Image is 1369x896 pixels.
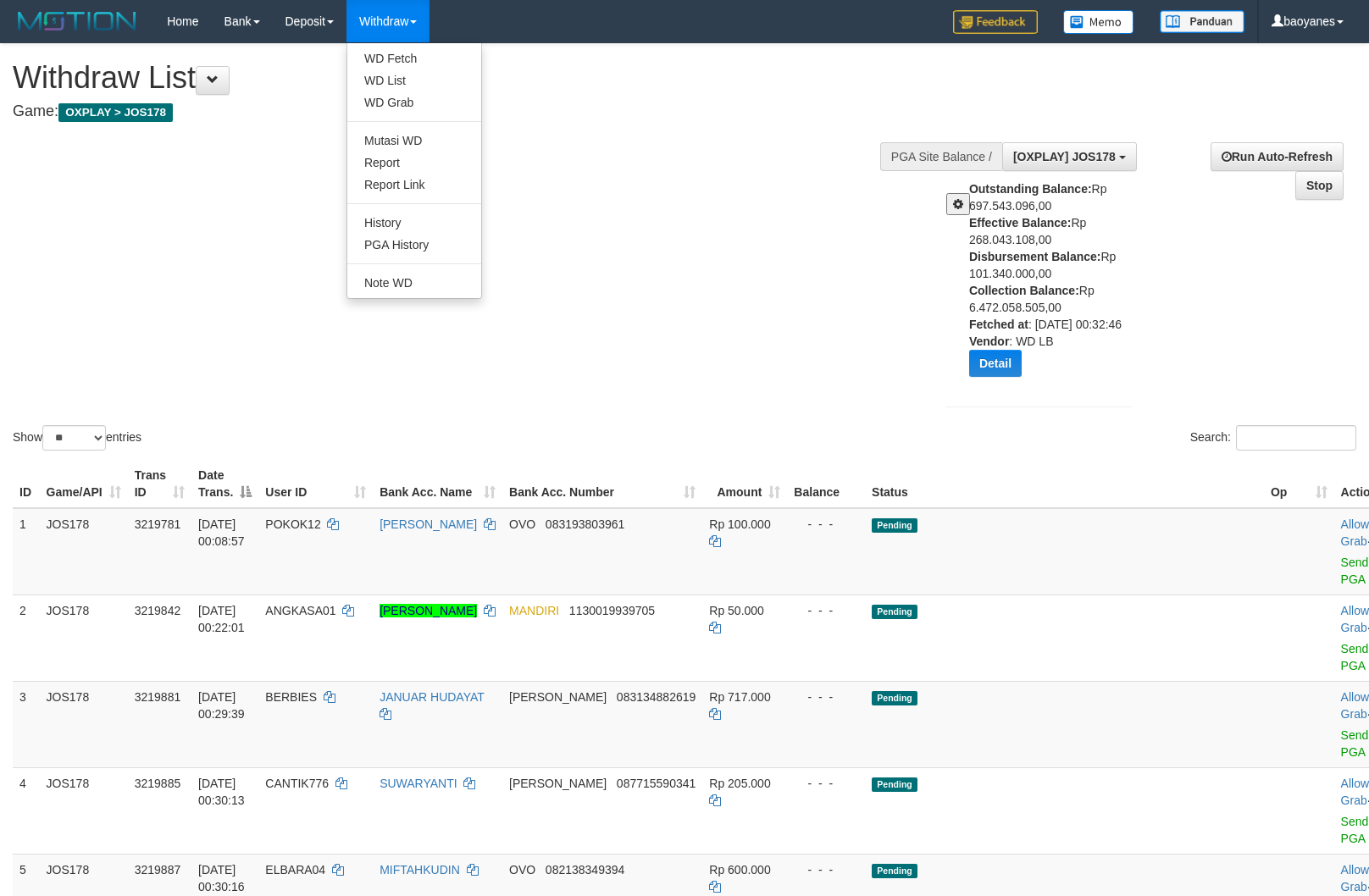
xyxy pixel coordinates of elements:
[198,604,245,634] span: [DATE] 00:22:01
[969,216,1072,230] b: Effective Balance:
[347,212,481,234] a: History
[617,690,696,704] span: Copy 083134882619 to clipboard
[13,61,895,95] h1: Withdraw List
[1264,460,1334,508] th: Op: activate to sort column ascending
[13,103,895,120] h4: Game:
[380,863,460,877] a: MIFTAHKUDIN
[969,182,1092,196] b: Outstanding Balance:
[794,775,858,792] div: - - -
[872,518,917,533] span: Pending
[509,517,535,531] span: OVO
[40,460,128,508] th: Game/API: activate to sort column ascending
[258,460,373,508] th: User ID: activate to sort column ascending
[872,691,917,705] span: Pending
[380,604,477,617] a: [PERSON_NAME]
[794,689,858,705] div: - - -
[58,103,173,122] span: OXPLAY > JOS178
[13,508,40,595] td: 1
[135,863,181,877] span: 3219887
[617,777,696,790] span: Copy 087715590341 to clipboard
[794,861,858,878] div: - - -
[1295,171,1344,200] a: Stop
[135,777,181,790] span: 3219885
[13,8,141,34] img: MOTION_logo.png
[969,350,1022,377] button: Detail
[265,863,325,877] span: ELBARA04
[380,517,477,531] a: [PERSON_NAME]
[1211,142,1344,171] a: Run Auto-Refresh
[969,250,1101,263] b: Disbursement Balance:
[265,690,317,704] span: BERBIES
[709,690,770,704] span: Rp 717.000
[40,508,128,595] td: JOS178
[872,605,917,619] span: Pending
[794,602,858,619] div: - - -
[135,604,181,617] span: 3219842
[709,863,770,877] span: Rp 600.000
[1341,690,1369,721] a: Allow Grab
[191,460,258,508] th: Date Trans.: activate to sort column descending
[265,517,320,531] span: POKOK12
[347,174,481,196] a: Report Link
[347,234,481,256] a: PGA History
[880,142,1002,171] div: PGA Site Balance /
[347,69,481,91] a: WD List
[794,516,858,533] div: - - -
[265,604,335,617] span: ANGKASA01
[509,777,607,790] span: [PERSON_NAME]
[953,10,1038,34] img: Feedback.jpg
[198,690,245,721] span: [DATE] 00:29:39
[569,604,655,617] span: Copy 1130019939705 to clipboard
[872,864,917,878] span: Pending
[1236,425,1356,451] input: Search:
[1341,642,1369,672] a: Send PGA
[546,517,624,531] span: Copy 083193803961 to clipboard
[347,47,481,69] a: WD Fetch
[1341,863,1369,893] a: Allow Grab
[1341,777,1369,807] a: Allow Grab
[709,604,764,617] span: Rp 50.000
[135,690,181,704] span: 3219881
[509,863,535,877] span: OVO
[1341,517,1369,548] a: Allow Grab
[198,777,245,807] span: [DATE] 00:30:13
[13,681,40,767] td: 3
[40,767,128,854] td: JOS178
[347,91,481,113] a: WD Grab
[380,777,457,790] a: SUWARYANTI
[13,595,40,681] td: 2
[872,777,917,792] span: Pending
[347,130,481,152] a: Mutasi WD
[1160,10,1244,33] img: panduan.png
[969,318,1028,331] b: Fetched at
[969,180,1145,390] div: Rp 697.543.096,00 Rp 268.043.108,00 Rp 101.340.000,00 Rp 6.472.058.505,00 : [DATE] 00:32:46 : WD LB
[128,460,191,508] th: Trans ID: activate to sort column ascending
[969,284,1079,297] b: Collection Balance:
[347,272,481,294] a: Note WD
[198,863,245,893] span: [DATE] 00:30:16
[709,777,770,790] span: Rp 205.000
[42,425,106,451] select: Showentries
[13,460,40,508] th: ID
[135,517,181,531] span: 3219781
[969,335,1009,348] b: Vendor
[709,517,770,531] span: Rp 100.000
[198,517,245,548] span: [DATE] 00:08:57
[40,681,128,767] td: JOS178
[1002,142,1137,171] button: [OXPLAY] JOS178
[509,690,607,704] span: [PERSON_NAME]
[13,425,141,451] label: Show entries
[1341,604,1369,634] a: Allow Grab
[1341,728,1369,759] a: Send PGA
[546,863,624,877] span: Copy 082138349394 to clipboard
[1013,150,1116,163] span: [OXPLAY] JOS178
[787,460,865,508] th: Balance
[40,595,128,681] td: JOS178
[380,690,484,704] a: JANUAR HUDAYAT
[373,460,502,508] th: Bank Acc. Name: activate to sort column ascending
[702,460,787,508] th: Amount: activate to sort column ascending
[865,460,1264,508] th: Status
[1190,425,1356,451] label: Search:
[1341,556,1369,586] a: Send PGA
[13,767,40,854] td: 4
